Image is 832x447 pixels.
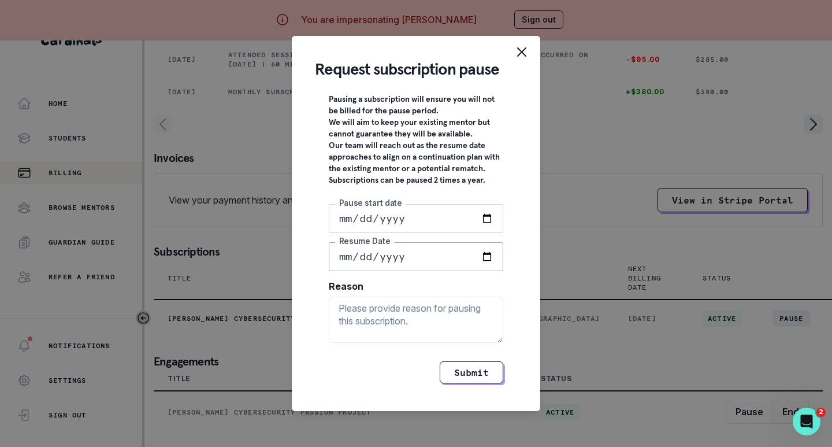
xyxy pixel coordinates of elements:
[315,59,517,79] header: Request subscription pause
[510,40,533,64] button: Close
[440,361,503,383] button: Submit
[329,93,503,186] p: Pausing a subscription will ensure you will not be billed for the pause period. We will aim to ke...
[329,280,496,292] label: Reason
[816,408,826,417] span: 2
[793,408,820,435] iframe: Intercom live chat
